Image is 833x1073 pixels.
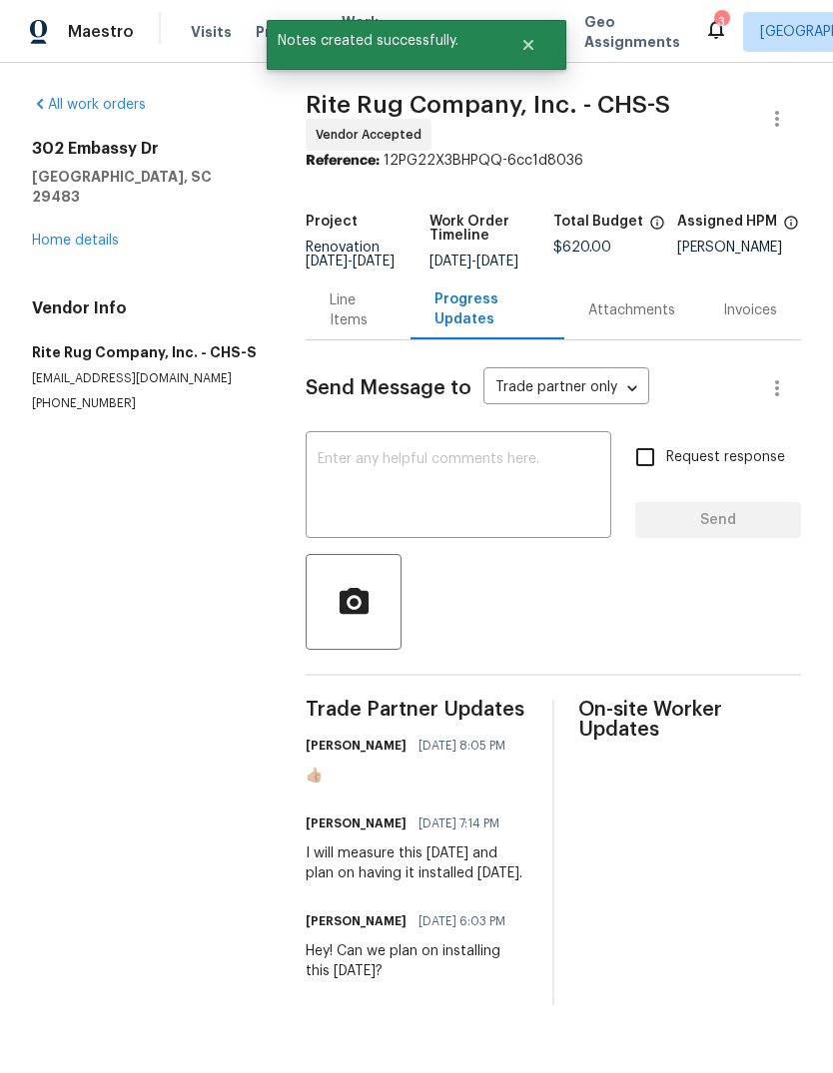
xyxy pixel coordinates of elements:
div: Progress Updates [434,289,540,329]
p: [EMAIL_ADDRESS][DOMAIN_NAME] [32,370,258,387]
div: I will measure this [DATE] and plan on having it installed [DATE]. [306,843,528,883]
h2: 302 Embassy Dr [32,139,258,159]
span: Maestro [68,22,134,42]
span: Vendor Accepted [316,125,429,145]
span: On-site Worker Updates [578,700,801,740]
h6: [PERSON_NAME] [306,813,407,833]
span: Visits [191,22,232,42]
h5: [GEOGRAPHIC_DATA], SC 29483 [32,167,258,207]
a: Home details [32,234,119,248]
span: [DATE] [476,255,518,268]
span: Geo Assignments [584,12,680,52]
span: - [429,255,518,268]
div: Hey! Can we plan on installing this [DATE]? [306,941,528,981]
h5: Work Order Timeline [429,215,553,243]
span: Send Message to [306,378,471,398]
span: The hpm assigned to this work order. [783,215,799,241]
span: [DATE] 6:03 PM [418,911,505,931]
div: [PERSON_NAME] [677,241,801,255]
span: [DATE] 7:14 PM [418,813,499,833]
h5: Rite Rug Company, Inc. - CHS-S [32,342,258,362]
span: Request response [666,447,785,468]
span: Trade Partner Updates [306,700,528,720]
div: 12PG22X3BHPQQ-6cc1d8036 [306,151,801,171]
b: Reference: [306,154,380,168]
a: All work orders [32,98,146,112]
span: [DATE] 8:05 PM [418,736,505,756]
span: [DATE] [353,255,395,268]
button: Close [495,25,561,65]
span: Renovation [306,241,395,268]
span: Work Orders [342,12,393,52]
div: Invoices [723,300,777,320]
span: Rite Rug Company, Inc. - CHS-S [306,93,670,117]
h5: Assigned HPM [677,215,777,229]
span: [DATE] [306,255,348,268]
h4: Vendor Info [32,298,258,318]
h6: [PERSON_NAME] [306,911,407,931]
span: - [306,255,395,268]
span: Projects [256,22,318,42]
div: 👍🏼 [306,766,517,786]
h5: Total Budget [553,215,643,229]
h6: [PERSON_NAME] [306,736,407,756]
div: Attachments [588,300,675,320]
span: The total cost of line items that have been proposed by Opendoor. This sum includes line items th... [649,215,665,241]
span: $620.00 [553,241,611,255]
span: Notes created successfully. [267,20,495,62]
div: Line Items [330,290,387,330]
p: [PHONE_NUMBER] [32,395,258,412]
h5: Project [306,215,358,229]
div: Trade partner only [483,372,649,405]
div: 3 [714,12,728,32]
span: [DATE] [429,255,471,268]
